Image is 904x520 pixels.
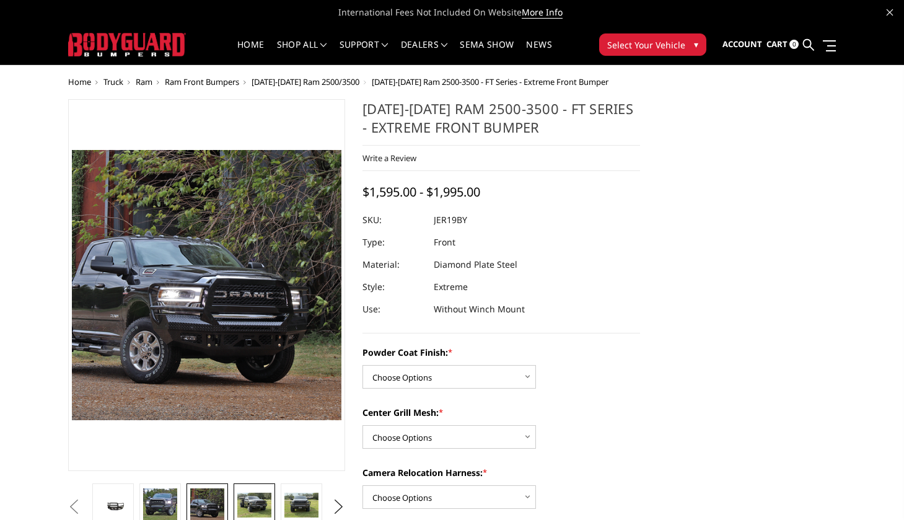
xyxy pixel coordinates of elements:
button: Previous [65,498,84,516]
dt: SKU: [362,209,424,231]
button: Select Your Vehicle [599,33,706,56]
a: SEMA Show [460,40,514,64]
dd: Diamond Plate Steel [434,253,517,276]
a: Truck [103,76,123,87]
img: 2019-2025 Ram 2500-3500 - FT Series - Extreme Front Bumper [237,493,271,518]
dd: Front [434,231,455,253]
span: $1,595.00 - $1,995.00 [362,183,480,200]
a: Dealers [401,40,448,64]
button: Next [330,498,348,516]
dd: JER19BY [434,209,467,231]
a: Write a Review [362,152,416,164]
span: Cart [766,38,788,50]
img: 2019-2025 Ram 2500-3500 - FT Series - Extreme Front Bumper [284,493,318,518]
label: Powder Coat Finish: [362,346,640,359]
span: ▾ [694,38,698,51]
span: Account [722,38,762,50]
label: Camera Relocation Harness: [362,466,640,479]
a: shop all [277,40,327,64]
a: Support [340,40,388,64]
a: Home [68,76,91,87]
a: 2019-2025 Ram 2500-3500 - FT Series - Extreme Front Bumper [68,99,346,471]
label: Center Grill Mesh: [362,406,640,419]
dd: Extreme [434,276,468,298]
span: [DATE]-[DATE] Ram 2500-3500 - FT Series - Extreme Front Bumper [372,76,608,87]
dt: Material: [362,253,424,276]
a: Home [237,40,264,64]
a: News [526,40,551,64]
dt: Use: [362,298,424,320]
a: More Info [522,6,563,19]
a: Ram Front Bumpers [165,76,239,87]
h1: [DATE]-[DATE] Ram 2500-3500 - FT Series - Extreme Front Bumper [362,99,640,146]
dt: Type: [362,231,424,253]
dt: Style: [362,276,424,298]
a: Ram [136,76,152,87]
span: Select Your Vehicle [607,38,685,51]
a: [DATE]-[DATE] Ram 2500/3500 [252,76,359,87]
span: 0 [789,40,799,49]
dd: Without Winch Mount [434,298,525,320]
a: Account [722,28,762,61]
a: Cart 0 [766,28,799,61]
img: BODYGUARD BUMPERS [68,33,186,56]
